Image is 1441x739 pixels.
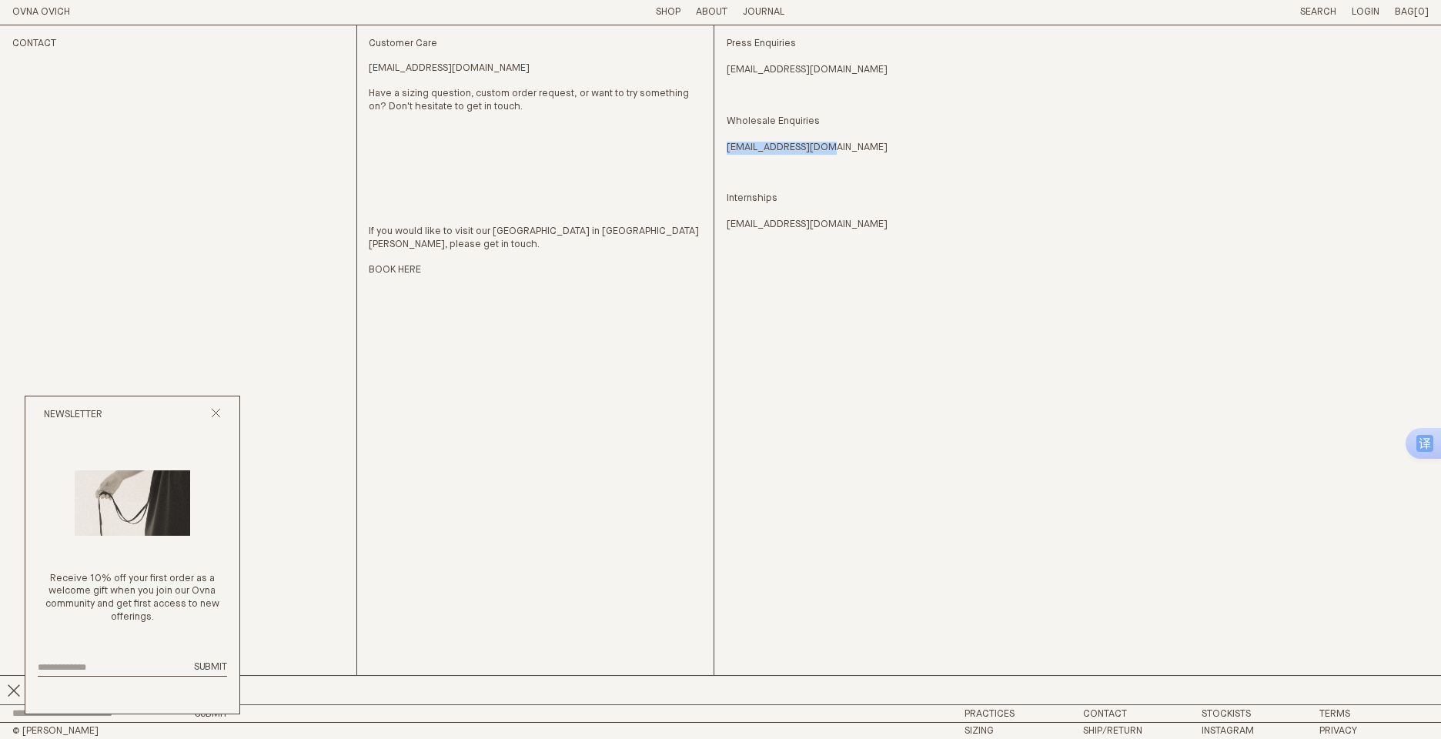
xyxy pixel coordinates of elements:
[1083,709,1127,719] a: Contact
[38,573,227,625] p: Receive 10% off your first order as a welcome gift when you join our Ovna community and get first...
[1352,7,1379,17] a: Login
[194,662,227,672] span: Submit
[1202,726,1254,736] a: Instagram
[743,7,784,17] a: Journal
[12,38,344,51] h2: Contact
[727,142,888,155] a: [EMAIL_ADDRESS][DOMAIN_NAME]
[369,62,530,75] a: [EMAIL_ADDRESS][DOMAIN_NAME]
[696,6,727,19] summary: About
[1083,726,1142,736] a: Ship/Return
[194,661,227,674] button: Submit
[1395,7,1414,17] span: Bag
[1202,709,1251,719] a: Stockists
[727,38,1059,155] p: Press Enquiries Wholesale Enquiries
[965,726,994,736] a: Sizing
[1300,7,1336,17] a: Search
[369,226,701,252] p: If you would like to visit our [GEOGRAPHIC_DATA] in [GEOGRAPHIC_DATA]
[369,89,689,112] span: Have a sizing question, custom order request, or want to try something on? Don't hesitate to get ...
[727,167,1059,232] p: Internships
[12,7,70,17] a: Home
[369,264,421,277] a: BOOK HERE
[727,64,888,77] a: [EMAIL_ADDRESS][DOMAIN_NAME]
[1414,7,1429,17] span: [0]
[965,709,1015,719] a: Practices
[369,239,540,249] span: [PERSON_NAME], please get in touch.
[1319,709,1350,719] a: Terms
[12,726,357,736] h2: © [PERSON_NAME]
[44,409,102,422] h2: Newsletter
[1319,726,1357,736] a: Privacy
[369,38,701,51] p: Customer Care
[656,7,680,17] a: Shop
[211,408,221,423] button: Close popup
[727,219,888,232] a: [EMAIL_ADDRESS][DOMAIN_NAME]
